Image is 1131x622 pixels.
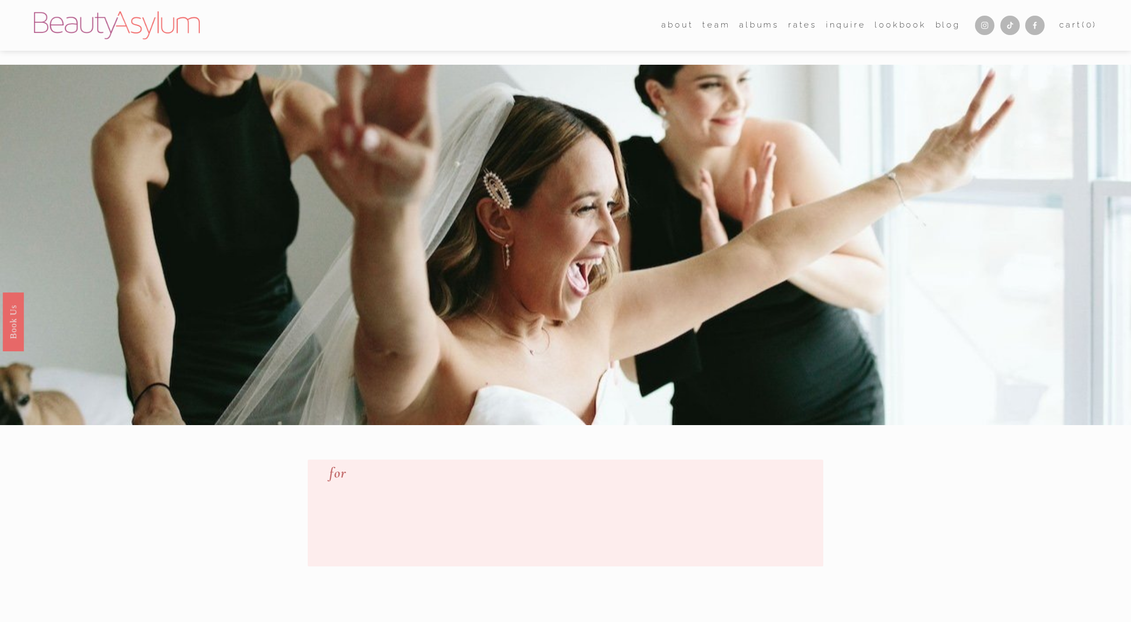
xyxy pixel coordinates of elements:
[3,292,24,351] a: Book Us
[329,464,347,482] em: for
[702,18,730,33] span: team
[739,17,779,34] a: albums
[936,17,960,34] a: Blog
[661,18,693,33] span: about
[875,17,926,34] a: Lookbook
[788,17,817,34] a: Rates
[1059,18,1097,33] a: Cart(0)
[661,17,693,34] a: folder dropdown
[975,16,994,35] a: Instagram
[826,17,866,34] a: Inquire
[702,17,730,34] a: folder dropdown
[1082,20,1097,30] span: ( )
[1086,20,1093,30] span: 0
[1000,16,1020,35] a: TikTok
[34,11,200,39] img: Beauty Asylum | Bridal Hair &amp; Makeup Charlotte &amp; Atlanta
[1025,16,1045,35] a: Facebook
